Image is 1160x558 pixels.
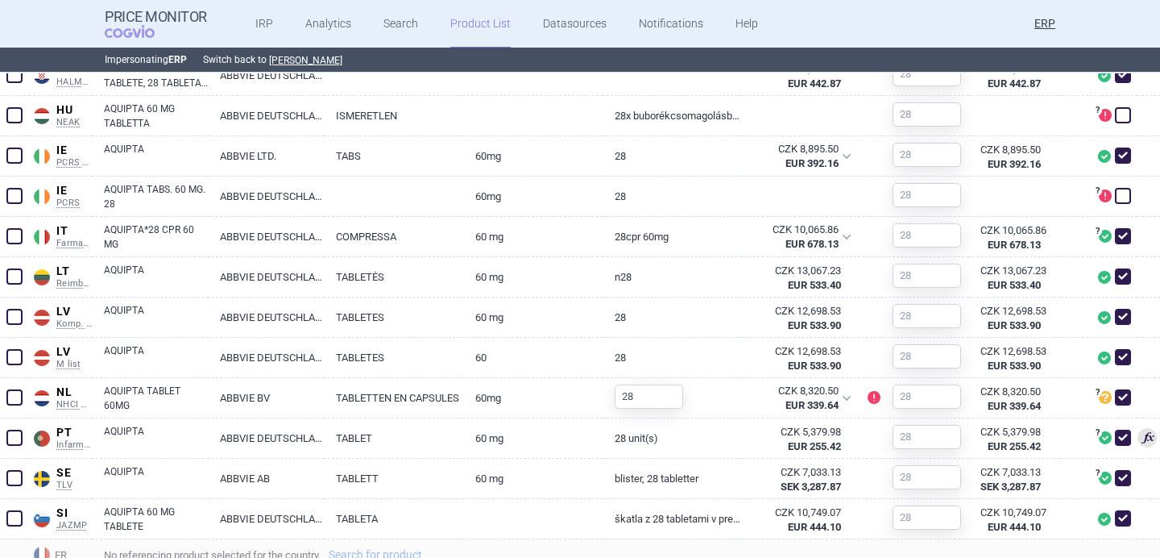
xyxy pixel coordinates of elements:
div: CZK 5,379.98 [753,425,841,439]
div: CZK 8,895.50 [752,142,839,156]
a: CZK 8,320.50EUR 339.64 [968,378,1061,420]
span: NEAK [56,117,92,128]
a: 28CPR 60MG [603,217,742,256]
a: TABLETA [324,499,463,539]
a: 60 mg [463,459,603,498]
span: TLV [56,480,92,491]
button: [PERSON_NAME] [269,54,342,67]
input: 28 [893,304,961,328]
strong: SEK 3,287.87 [980,481,1041,493]
a: 28 [603,338,742,377]
img: Ireland [34,148,50,164]
span: IE [56,184,92,198]
div: CZK 10,065.86 [752,223,839,237]
abbr: SP-CAU-010 Itálie hrazené LP [752,223,839,252]
strong: EUR 255.42 [788,440,841,452]
a: CZK 8,895.50EUR 392.16 [968,136,1061,178]
a: škatla z 28 tabletami v pretisnih omotih [603,499,742,539]
img: Ireland [34,189,50,205]
strong: EUR 442.87 [988,77,1041,90]
div: CZK 8,320.50 [980,385,1041,399]
a: LVLVM list [29,342,92,370]
span: PT [56,426,92,440]
div: CZK 10,065.86EUR 678.13 [741,217,861,257]
a: CZK 12,698.53EUR 533.90 [968,298,1061,339]
abbr: SP-CAU-010 Portugalsko [753,425,841,454]
abbr: SP-CAU-010 Chorvatsko [753,62,841,91]
strong: EUR 533.90 [788,319,841,331]
a: 28 [603,298,742,337]
strong: EUR 533.40 [988,279,1041,291]
div: CZK 10,065.86 [980,223,1041,238]
input: 28 [893,183,961,207]
img: Portugal [34,431,50,447]
div: CZK 12,698.53 [753,344,841,359]
a: TABLETĖS [324,257,463,297]
a: ABBVIE LTD. [208,136,324,176]
strong: EUR 678.13 [988,239,1041,251]
abbr: SP-CAU-010 Lotyšsko [753,304,841,333]
img: Italy [34,229,50,245]
img: Slovenia [34,511,50,527]
a: AQUIPTA*28 CPR 60 MG [104,223,208,252]
span: Reimbursed list [56,278,92,289]
a: 28 unit(s) [603,418,742,458]
a: 60 mg [463,418,603,458]
span: NHCI Medicijnkosten [56,399,92,410]
span: LV [56,305,92,319]
div: CZK 7,033.13 [980,465,1041,480]
img: Latvia [34,350,50,366]
div: CZK 10,749.07 [753,506,841,520]
input: 28 [893,264,961,288]
a: ISMERETLEN [324,96,463,135]
a: 28 [603,136,742,176]
a: LTLTReimbursed list [29,261,92,289]
input: 28 [893,102,961,127]
img: Croatia [34,68,50,84]
span: HALMED PCL SUMMARY [56,77,92,88]
strong: EUR 255.42 [988,440,1041,452]
a: 60 [463,338,603,377]
div: CZK 13,067.23 [753,264,841,278]
img: Hungary [34,108,50,124]
a: CZK 7,033.13SEK 3,287.87 [968,459,1061,501]
strong: EUR 533.90 [988,319,1041,331]
img: Lithuania [34,269,50,285]
a: AQUIPTA TABS. 60 MG. 28 [104,182,208,211]
span: SI [56,506,92,521]
a: Blister, 28 tabletter [603,459,742,498]
strong: EUR 444.10 [788,521,841,533]
abbr: SP-CAU-010 Lotyšsko [753,344,841,373]
span: Farmadati [56,238,92,249]
strong: EUR 339.64 [988,400,1041,412]
input: 28 [893,506,961,530]
a: ABBVIE DEUTSCHLAND GMBH & CO. KG , [GEOGRAPHIC_DATA] [208,257,324,297]
abbr: SP-CAU-010 Nizozemsko nehrazené LP [752,384,839,413]
img: Latvia [34,310,50,326]
strong: ERP [168,54,187,65]
span: 2nd lowest price [1137,428,1157,448]
span: LT [56,264,92,279]
a: AQUIPTA [104,464,208,493]
a: COMPRESSA [324,217,463,256]
a: 28 [603,177,742,216]
span: ? [1092,106,1102,115]
a: 60MG [463,177,603,216]
input: 28 [893,143,961,167]
a: ABBVIE DEUTSCHLAND GMBH & CO. KG [208,177,324,216]
strong: EUR 442.87 [788,77,841,90]
a: ABBVIE DEUTSCHLAND GMBH & CO. KG; ABBVIE SIA [208,298,324,337]
input: 28 [893,223,961,248]
a: CZK 10,187.26EUR 442.87 [968,56,1061,98]
a: ABBVIE DEUTSCHLAND GMBH & CO. KG [208,96,324,135]
strong: EUR 533.90 [988,360,1041,372]
div: CZK 10,749.07 [980,506,1041,520]
div: CZK 8,320.50 [752,384,839,398]
div: CZK 12,698.53 [980,304,1041,319]
span: ? [1092,428,1102,438]
a: TABLETES [324,338,463,377]
abbr: SP-CAU-010 Slovinsko [753,506,841,535]
a: 60MG [463,136,603,176]
p: Impersonating Switch back to [105,48,1055,72]
a: NLNLNHCI Medicijnkosten [29,382,92,410]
